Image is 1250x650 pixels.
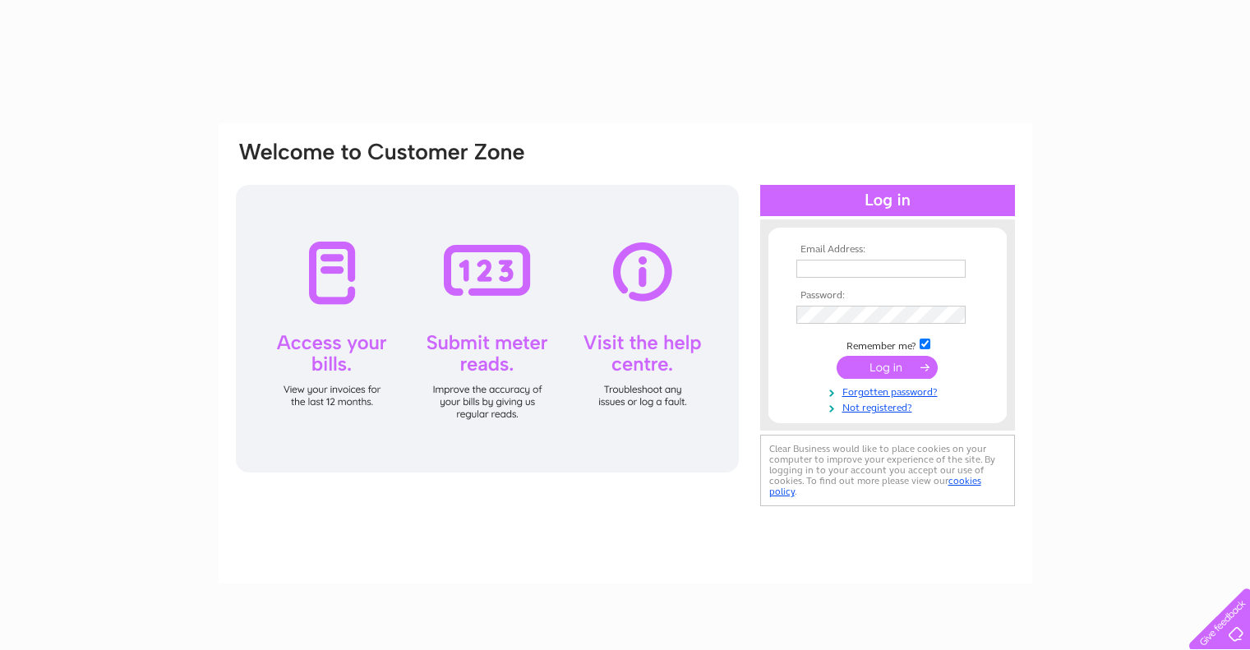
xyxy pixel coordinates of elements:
a: cookies policy [769,475,981,497]
th: Email Address: [792,244,983,256]
input: Submit [837,356,938,379]
a: Not registered? [796,399,983,414]
td: Remember me? [792,336,983,353]
th: Password: [792,290,983,302]
div: Clear Business would like to place cookies on your computer to improve your experience of the sit... [760,435,1015,506]
a: Forgotten password? [796,383,983,399]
